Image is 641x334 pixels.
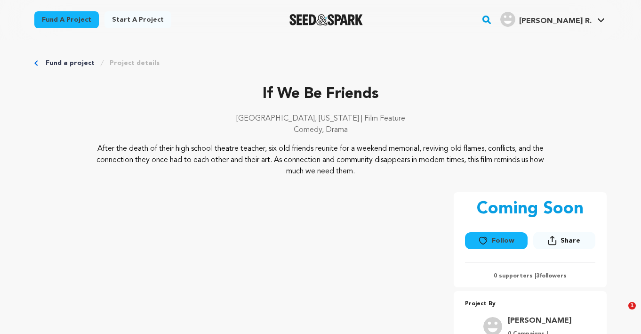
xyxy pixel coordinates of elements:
p: 0 supporters | followers [465,272,595,280]
button: Follow [465,232,527,249]
p: Coming Soon [477,200,584,219]
span: [PERSON_NAME] R. [519,17,592,25]
a: Fund a project [46,58,95,68]
p: Project By [465,299,595,310]
span: 3 [536,273,539,279]
iframe: Intercom live chat [609,302,632,325]
span: Share [561,236,580,245]
div: Alspach R.'s Profile [500,12,592,27]
a: Start a project [104,11,171,28]
a: Alspach R.'s Profile [498,10,607,27]
a: Project details [110,58,160,68]
p: Comedy, Drama [34,124,607,136]
a: Seed&Spark Homepage [289,14,363,25]
img: Seed&Spark Logo Dark Mode [289,14,363,25]
span: Alspach R.'s Profile [498,10,607,30]
a: Goto Alspach Rosalie profile [508,315,571,326]
span: Share [533,232,595,253]
a: Fund a project [34,11,99,28]
p: If We Be Friends [34,83,607,106]
span: 1 [628,302,636,310]
div: Breadcrumb [34,58,607,68]
p: [GEOGRAPHIC_DATA], [US_STATE] | Film Feature [34,113,607,124]
p: After the death of their high school theatre teacher, six old friends reunite for a weekend memor... [92,143,550,177]
img: user.png [500,12,515,27]
button: Share [533,232,595,249]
